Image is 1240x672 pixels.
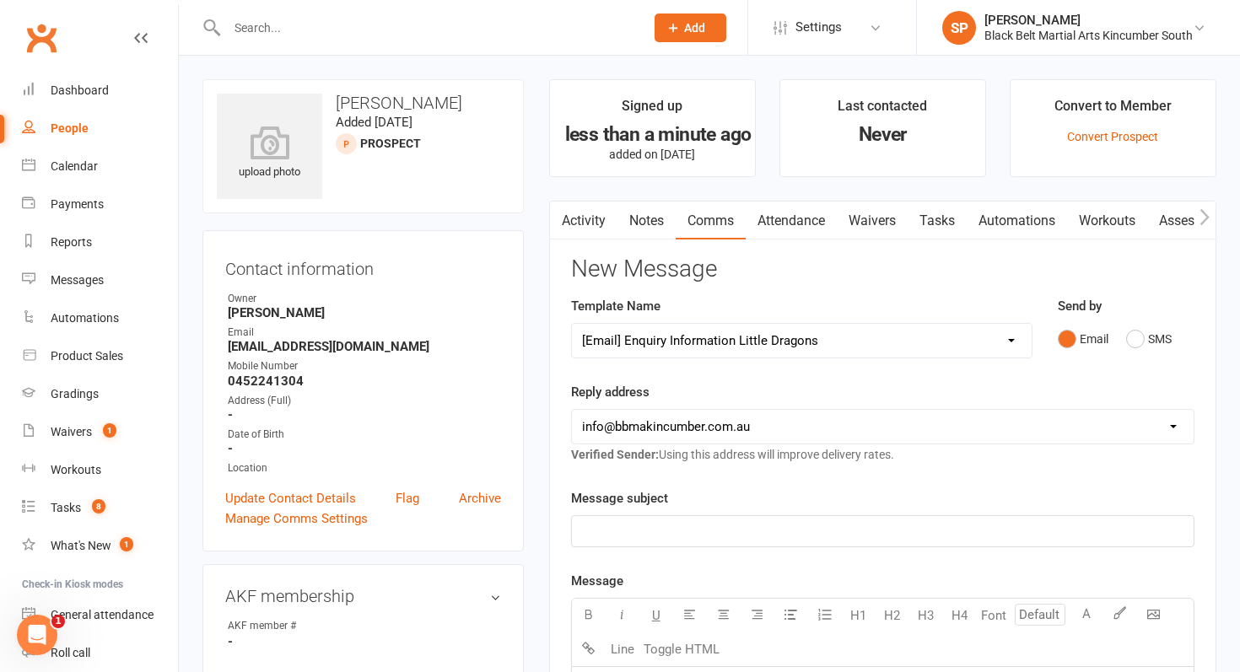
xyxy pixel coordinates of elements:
[22,596,178,634] a: General attendance kiosk mode
[571,488,668,508] label: Message subject
[795,126,970,143] div: Never
[842,599,876,632] button: H1
[228,291,501,307] div: Owner
[622,95,682,126] div: Signed up
[684,21,705,35] span: Add
[1054,95,1172,126] div: Convert to Member
[228,460,501,476] div: Location
[51,159,98,173] div: Calendar
[942,11,976,45] div: SP
[655,13,726,42] button: Add
[360,137,421,150] snap: prospect
[571,448,659,461] strong: Verified Sender:
[22,375,178,413] a: Gradings
[225,587,501,605] h3: AKF membership
[977,599,1011,632] button: Font
[225,253,501,278] h3: Contact information
[228,305,501,320] strong: [PERSON_NAME]
[396,488,419,508] a: Flag
[22,299,178,337] a: Automations
[103,423,116,438] span: 1
[22,110,178,148] a: People
[639,599,673,632] button: U
[746,202,837,240] a: Attendance
[228,407,501,422] strong: -
[571,256,1194,282] h3: New Message
[565,148,740,161] p: added on [DATE]
[51,349,123,363] div: Product Sales
[459,488,501,508] a: Archive
[51,646,90,659] div: Roll call
[1058,296,1102,316] label: Send by
[20,17,62,59] a: Clubworx
[22,337,178,375] a: Product Sales
[51,197,104,211] div: Payments
[336,115,412,130] time: Added [DATE]
[217,126,322,181] div: upload photo
[51,83,109,97] div: Dashboard
[51,501,81,514] div: Tasks
[51,615,65,628] span: 1
[652,608,660,623] span: U
[228,441,501,456] strong: -
[617,202,676,240] a: Notes
[51,425,92,438] div: Waivers
[51,539,111,552] div: What's New
[1067,130,1158,143] a: Convert Prospect
[1126,323,1172,355] button: SMS
[51,387,99,401] div: Gradings
[876,599,909,632] button: H2
[676,202,746,240] a: Comms
[225,508,368,529] a: Manage Comms Settings
[22,489,178,527] a: Tasks 8
[795,8,842,46] span: Settings
[1067,202,1147,240] a: Workouts
[228,325,501,341] div: Email
[22,634,178,672] a: Roll call
[222,16,633,40] input: Search...
[1058,323,1108,355] button: Email
[17,615,57,655] iframe: Intercom live chat
[22,223,178,261] a: Reports
[51,235,92,249] div: Reports
[984,13,1193,28] div: [PERSON_NAME]
[228,339,501,354] strong: [EMAIL_ADDRESS][DOMAIN_NAME]
[1070,599,1103,632] button: A
[22,413,178,451] a: Waivers 1
[571,571,623,591] label: Message
[22,261,178,299] a: Messages
[51,463,101,476] div: Workouts
[51,311,119,325] div: Automations
[571,296,660,316] label: Template Name
[22,185,178,223] a: Payments
[217,94,509,112] h3: [PERSON_NAME]
[51,273,104,287] div: Messages
[228,393,501,409] div: Address (Full)
[22,72,178,110] a: Dashboard
[228,634,501,649] strong: -
[967,202,1067,240] a: Automations
[228,618,367,634] div: AKF member #
[22,527,178,565] a: What's New1
[51,608,154,621] div: General attendance
[228,427,501,443] div: Date of Birth
[837,202,908,240] a: Waivers
[606,632,639,666] button: Line
[22,451,178,489] a: Workouts
[225,488,356,508] a: Update Contact Details
[908,202,967,240] a: Tasks
[838,95,927,126] div: Last contacted
[943,599,977,632] button: H4
[92,499,105,513] span: 8
[1015,604,1065,626] input: Default
[550,202,617,240] a: Activity
[22,148,178,185] a: Calendar
[51,121,89,135] div: People
[120,537,133,551] span: 1
[571,382,650,402] label: Reply address
[228,374,501,389] strong: 0452241304
[565,126,740,143] div: less than a minute ago
[639,632,724,666] button: Toggle HTML
[571,448,894,461] span: Using this address will improve delivery rates.
[984,28,1193,43] div: Black Belt Martial Arts Kincumber South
